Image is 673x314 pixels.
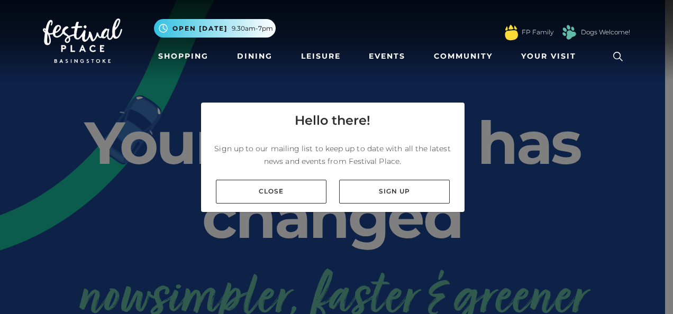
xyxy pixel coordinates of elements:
[154,19,276,38] button: Open [DATE] 9.30am-7pm
[430,47,497,66] a: Community
[233,47,277,66] a: Dining
[232,24,273,33] span: 9.30am-7pm
[339,180,450,204] a: Sign up
[216,180,326,204] a: Close
[43,19,122,63] img: Festival Place Logo
[521,51,576,62] span: Your Visit
[581,27,630,37] a: Dogs Welcome!
[210,142,456,168] p: Sign up to our mailing list to keep up to date with all the latest news and events from Festival ...
[295,111,370,130] h4: Hello there!
[517,47,586,66] a: Your Visit
[172,24,228,33] span: Open [DATE]
[154,47,213,66] a: Shopping
[522,27,553,37] a: FP Family
[365,47,410,66] a: Events
[297,47,345,66] a: Leisure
